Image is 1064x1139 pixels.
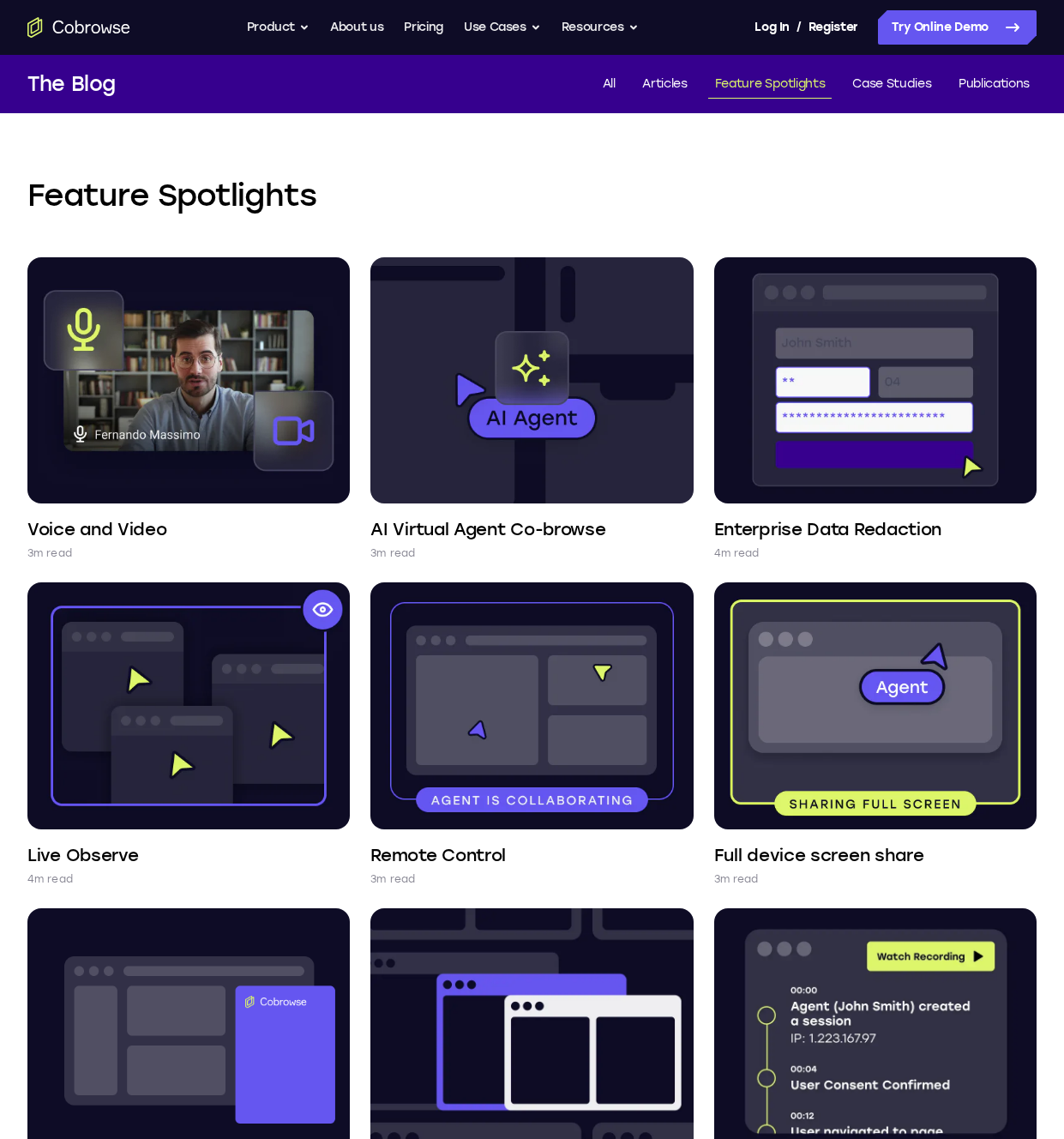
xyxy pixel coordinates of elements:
img: AI Virtual Agent Co-browse [370,257,693,503]
a: Try Online Demo [878,10,1037,45]
p: 3m read [370,545,415,562]
h2: Feature Spotlights [27,175,1037,216]
a: Full device screen share 3m read [714,582,1037,887]
a: Remote Control 3m read [370,582,693,887]
a: Voice and Video 3m read [27,257,350,562]
p: 3m read [714,871,759,888]
a: Case Studies [845,70,938,99]
img: Full device screen share [714,582,1037,829]
a: Go to the home page [27,17,130,38]
a: Pricing [404,10,443,45]
img: Voice and Video [27,257,350,503]
a: Publications [952,70,1037,99]
img: Live Observe [27,582,350,829]
h4: Live Observe [27,843,138,867]
h4: Enterprise Data Redaction [714,517,942,541]
img: Remote Control [370,582,693,829]
h4: AI Virtual Agent Co-browse [370,517,605,541]
a: Feature Spotlights [708,70,833,99]
h4: Voice and Video [27,517,167,541]
a: About us [330,10,383,45]
button: Resources [562,10,639,45]
p: 4m read [714,545,760,562]
a: Register [809,10,858,45]
button: Product [247,10,310,45]
p: 3m read [370,871,415,888]
a: Enterprise Data Redaction 4m read [714,257,1037,562]
h4: Remote Control [370,843,506,867]
p: 3m read [27,545,72,562]
a: Articles [635,70,694,99]
p: 4m read [27,871,73,888]
a: AI Virtual Agent Co-browse 3m read [370,257,693,562]
a: Log In [754,10,789,45]
a: Live Observe 4m read [27,582,350,887]
a: All [596,70,622,99]
button: Use Cases [464,10,541,45]
h1: The Blog [27,69,116,99]
span: / [796,17,802,38]
img: Enterprise Data Redaction [714,257,1037,503]
h4: Full device screen share [714,843,924,867]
